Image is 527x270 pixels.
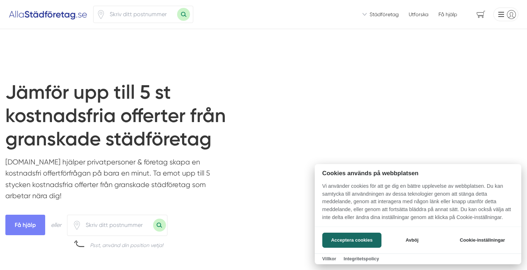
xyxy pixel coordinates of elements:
button: Avböj [384,233,441,248]
a: Villkor [322,256,336,261]
a: Integritetspolicy [343,256,379,261]
button: Acceptera cookies [322,233,381,248]
p: Vi använder cookies för att ge dig en bättre upplevelse av webbplatsen. Du kan samtycka till anvä... [315,182,521,226]
h2: Cookies används på webbplatsen [315,170,521,177]
button: Cookie-inställningar [451,233,514,248]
